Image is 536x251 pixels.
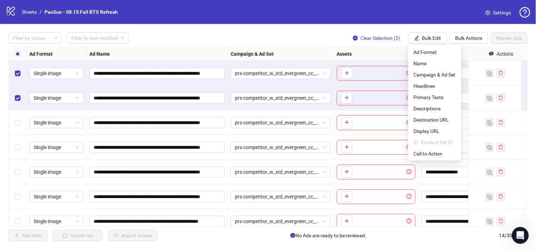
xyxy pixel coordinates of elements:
span: setting [485,10,490,15]
span: prs-competitor_w_std_evergreen_cc_multi_meta_purch_max_autob_site_w-18-44_1dc1dv_aug25_fna [235,142,326,153]
button: Import Assets [108,230,158,241]
span: prs-competitor_w_std_evergreen_cc_multi_meta_purch_max_autob_site_w-18-44_1dc1dv_aug25_fna [235,117,326,128]
div: Select row 2 [9,86,26,110]
span: 14 / 300 items [499,232,528,239]
button: Duplicate [485,94,494,102]
button: Duplicate [485,118,494,127]
strong: Ad Name [89,50,110,58]
span: prs-competitor_w_std_evergreen_cc_multi_meta_purch_max_autob_site_w-18-44_1dc1dv_aug25_fna [235,216,326,227]
span: exclamation-circle [407,219,414,224]
span: eye-invisible [489,51,494,56]
span: prs-competitor_w_std_evergreen_cc_multi_meta_purch_max_autob_site_w-18-44_1dc1dv_aug25_fna [235,167,326,177]
span: Single image [34,68,79,79]
span: plus [344,169,349,174]
div: Edit values [422,166,522,178]
span: plus [344,71,349,75]
span: Bulk Actions [455,35,483,41]
span: Single image [34,191,79,202]
span: exclamation-circle [407,145,414,149]
span: info-circle [290,233,295,238]
span: prs-competitor_w_std_evergreen_cc_multi_meta_purch_max_autob_site_w-18-44_1dc1dv_aug25_fna [235,191,326,202]
span: prs-competitor_w_std_evergreen_cc_multi_meta_purch_max_autob_site_w-18-44_1dc1dv_aug25_fna [235,93,326,103]
span: exclamation-circle [407,71,414,75]
span: Primary Texts [414,93,456,101]
strong: Ad Format [29,50,53,58]
div: Resize Ad Name column [226,47,228,61]
button: Add [341,92,353,104]
button: Duplicate [485,143,494,152]
div: Edit values [422,216,522,227]
button: Add Item [8,230,47,241]
button: Review Ads [491,32,528,44]
button: Add [341,142,353,153]
iframe: Intercom live chat [512,227,529,244]
div: Select row 6 [9,184,26,209]
span: prs-competitor_w_std_evergreen_cc_multi_meta_purch_max_autob_site_w-18-44_1dc1dv_aug25_fna [235,68,326,79]
span: Name [414,60,456,67]
div: Select row 5 [9,160,26,184]
a: PacSun - 08.15 Fall BTS Refresh [43,8,119,16]
button: Clear Selection (2) [347,32,406,44]
button: Add [341,117,353,128]
span: plus [344,95,349,100]
span: Single image [34,93,79,103]
span: plus [344,120,349,125]
span: Ad Format [414,48,456,56]
span: Single image [34,142,79,153]
span: plus [344,219,349,224]
span: Headlines [414,82,456,90]
a: Settings [480,7,517,18]
span: Destination URL [414,116,456,124]
a: Sheets [20,8,38,16]
div: Select row 3 [9,110,26,135]
span: Descriptions [414,105,456,112]
button: Add [341,68,353,79]
div: Select row 1 [9,61,26,86]
span: exclamation-circle [407,194,414,199]
span: No Ads are ready to be reviewed. [290,232,367,239]
strong: Campaign & Ad Set [231,50,274,58]
span: Call to Action [414,150,456,158]
span: exclamation-circle [414,140,419,145]
span: Display URL [414,127,456,135]
strong: Assets [337,50,352,58]
button: Import Ad [53,230,102,241]
button: Add [341,216,353,227]
span: exclamation-circle [407,95,414,100]
span: Single image [34,117,79,128]
span: Settings [493,9,511,17]
span: Single image [34,167,79,177]
span: Clear Selection (2) [361,35,400,41]
div: Select all rows [9,47,26,61]
span: exclamation-circle [407,120,414,125]
span: Campaign & Ad Set [414,71,456,79]
span: Single image [34,216,79,227]
span: Bulk Edit [422,35,441,41]
div: Actions [497,50,513,58]
span: Product Set ID [422,139,456,146]
button: Duplicate [485,192,494,201]
div: Edit values [422,191,522,202]
span: plus [344,145,349,149]
button: Duplicate [485,217,494,226]
button: Add [341,191,353,202]
button: Duplicate [485,69,494,78]
button: Add [341,166,353,178]
span: exclamation-circle [407,169,414,174]
button: Duplicate [485,168,494,176]
button: Bulk Edit [409,32,447,44]
div: Select row 4 [9,135,26,160]
span: close-circle [353,36,358,41]
li: / [40,8,42,16]
div: Resize Ad Format column [84,47,86,61]
div: Resize Campaign & Ad Set column [332,47,334,61]
span: edit [414,36,419,41]
button: Bulk Actions [450,32,488,44]
span: plus [344,194,349,199]
span: question-circle [520,7,530,18]
div: Select row 7 [9,209,26,234]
